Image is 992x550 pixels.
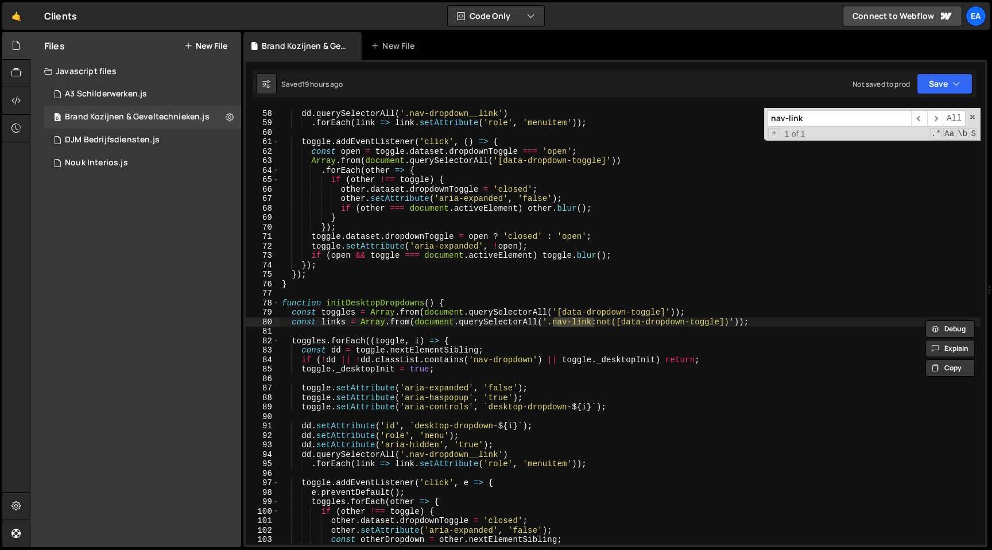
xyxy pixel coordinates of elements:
[246,251,280,261] div: 73
[246,223,280,233] div: 70
[246,478,280,488] div: 97
[246,459,280,469] div: 95
[917,73,972,94] button: Save
[2,2,30,30] a: 🤙
[943,110,966,127] span: Alt-Enter
[246,336,280,346] div: 82
[246,412,280,422] div: 90
[246,507,280,517] div: 100
[927,110,943,127] span: ​
[246,289,280,299] div: 77
[246,270,280,280] div: 75
[246,194,280,204] div: 67
[65,135,160,145] div: DJM Bedrijfsdiensten.js
[246,137,280,147] div: 61
[780,129,810,139] span: 1 of 1
[44,152,241,175] div: 15606/42546.js
[246,166,280,176] div: 64
[246,440,280,450] div: 93
[448,6,544,26] button: Code Only
[246,308,280,317] div: 79
[65,158,128,168] div: Nouk Interios.js
[246,317,280,327] div: 80
[246,327,280,336] div: 81
[44,9,77,23] div: Clients
[44,129,241,152] div: 15606/41349.js
[246,242,280,251] div: 72
[246,213,280,223] div: 69
[970,128,977,140] span: Search In Selection
[246,526,280,536] div: 102
[768,128,780,139] span: Toggle Replace mode
[246,431,280,441] div: 92
[246,118,280,128] div: 59
[44,106,241,129] div: 15606/44648.js
[246,421,280,431] div: 91
[246,280,280,289] div: 76
[956,128,968,140] span: Whole Word Search
[246,299,280,308] div: 78
[925,340,975,357] button: Explain
[371,40,419,52] div: New File
[246,261,280,270] div: 74
[246,185,280,195] div: 66
[246,402,280,412] div: 89
[281,79,343,89] div: Saved
[30,60,241,83] div: Javascript files
[65,89,147,99] div: A3 Schilderwerken.js
[246,128,280,138] div: 60
[246,232,280,242] div: 71
[65,112,210,122] div: Brand Kozijnen & Geveltechnieken.js
[54,114,61,123] span: 0
[44,40,65,52] h2: Files
[302,79,343,89] div: 19 hours ago
[184,41,227,51] button: New File
[911,110,927,127] span: ​
[246,365,280,374] div: 85
[246,346,280,355] div: 83
[246,488,280,498] div: 98
[246,535,280,545] div: 103
[246,393,280,403] div: 88
[246,175,280,185] div: 65
[925,320,975,338] button: Debug
[246,384,280,393] div: 87
[262,40,348,52] div: Brand Kozijnen & Geveltechnieken.js
[246,156,280,166] div: 63
[246,450,280,460] div: 94
[852,79,910,89] div: Not saved to prod
[930,128,942,140] span: RegExp Search
[246,497,280,507] div: 99
[44,83,241,106] div: 15606/43253.js
[246,374,280,384] div: 86
[246,516,280,526] div: 101
[246,469,280,479] div: 96
[246,204,280,214] div: 68
[246,355,280,365] div: 84
[925,359,975,377] button: Copy
[246,109,280,119] div: 58
[246,147,280,157] div: 62
[767,110,911,127] input: Search for
[843,6,962,26] a: Connect to Webflow
[943,128,955,140] span: CaseSensitive Search
[966,6,986,26] a: Ea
